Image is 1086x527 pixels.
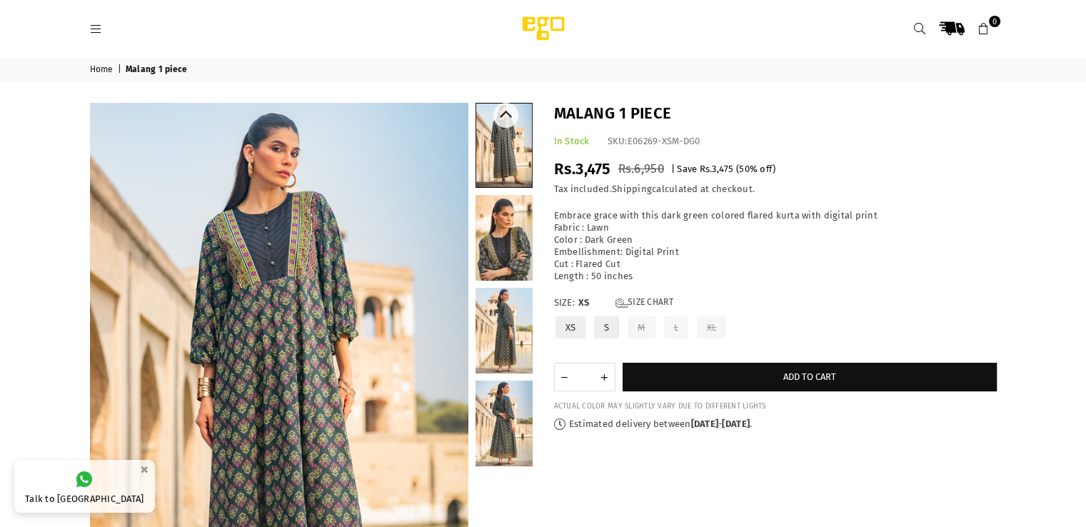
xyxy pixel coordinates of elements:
[554,103,997,125] h1: Malang 1 piece
[971,16,997,41] a: 0
[136,458,153,481] button: ×
[989,16,1000,27] span: 0
[554,363,615,391] quantity-input: Quantity
[695,315,728,340] label: XL
[783,371,836,382] span: Add to cart
[907,16,932,41] a: Search
[608,136,700,148] div: SKU:
[118,64,124,76] span: |
[677,164,697,174] span: Save
[14,460,155,513] a: Talk to [GEOGRAPHIC_DATA]
[691,418,719,429] time: [DATE]
[722,418,750,429] time: [DATE]
[554,315,588,340] label: XS
[593,315,620,340] label: S
[554,184,997,196] div: Tax included. calculated at checkout.
[663,315,690,340] label: L
[618,161,664,176] span: Rs.6,950
[700,164,734,174] span: Rs.3,475
[554,402,997,411] div: ACTUAL COLOR MAY SLIGHTLY VARY DUE TO DIFFERENT LIGHTS
[615,297,673,309] a: Size Chart
[126,64,190,76] span: Malang 1 piece
[554,418,997,431] p: Estimated delivery between - .
[90,64,116,76] a: Home
[79,58,1007,81] nav: breadcrumbs
[671,164,675,174] span: |
[578,297,607,309] span: XS
[554,297,997,309] label: Size:
[623,363,997,391] button: Add to cart
[554,159,611,179] span: Rs.3,475
[628,136,700,146] span: E06269-XSM-DG0
[493,103,518,128] button: Previous
[554,136,590,146] span: In Stock
[736,164,775,174] span: ( % off)
[554,210,997,282] p: Embrace grace with this dark green colored flared kurta with digital print Fabric : Lawn Color : ...
[84,23,109,34] a: Menu
[612,184,652,195] a: Shipping
[483,14,604,43] img: Ego
[626,315,656,340] label: M
[739,164,750,174] span: 50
